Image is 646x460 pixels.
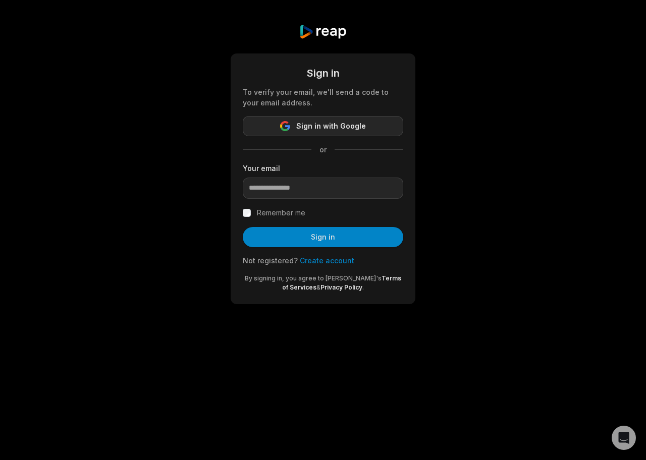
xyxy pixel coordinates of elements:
span: Sign in with Google [296,120,366,132]
span: or [311,144,335,155]
button: Sign in with Google [243,116,403,136]
span: & [316,283,320,291]
div: To verify your email, we'll send a code to your email address. [243,87,403,108]
a: Create account [300,256,354,265]
span: By signing in, you agree to [PERSON_NAME]'s [245,274,382,282]
span: Not registered? [243,256,298,265]
span: . [362,283,364,291]
a: Terms of Services [282,274,401,291]
label: Your email [243,163,403,174]
div: Sign in [243,66,403,81]
a: Privacy Policy [320,283,362,291]
label: Remember me [257,207,305,219]
img: reap [299,24,347,39]
div: Open Intercom Messenger [612,426,636,450]
button: Sign in [243,227,403,247]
